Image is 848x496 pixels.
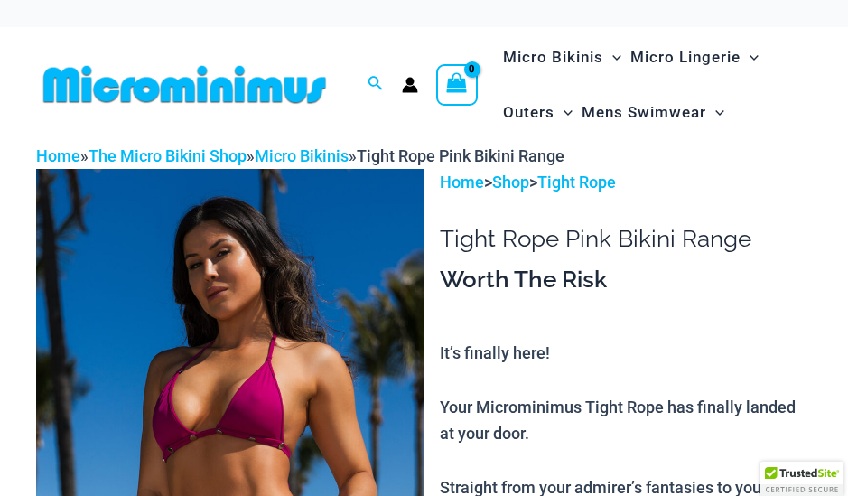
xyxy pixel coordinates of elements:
a: View Shopping Cart, empty [436,64,478,106]
a: Mens SwimwearMenu ToggleMenu Toggle [577,85,729,140]
span: Menu Toggle [554,89,573,136]
p: > > [440,169,812,196]
a: Shop [492,173,529,192]
span: Micro Lingerie [630,34,741,80]
a: Micro Bikinis [255,146,349,165]
span: Menu Toggle [741,34,759,80]
a: Micro BikinisMenu ToggleMenu Toggle [499,30,626,85]
a: OutersMenu ToggleMenu Toggle [499,85,577,140]
div: TrustedSite Certified [760,462,843,496]
a: Micro LingerieMenu ToggleMenu Toggle [626,30,763,85]
img: MM SHOP LOGO FLAT [36,64,333,105]
span: Menu Toggle [706,89,724,136]
span: Menu Toggle [603,34,621,80]
a: Home [440,173,484,192]
span: Tight Rope Pink Bikini Range [357,146,564,165]
h3: Worth The Risk [440,265,812,295]
a: The Micro Bikini Shop [89,146,247,165]
a: Search icon link [368,73,384,96]
span: Outers [503,89,554,136]
a: Account icon link [402,77,418,93]
h1: Tight Rope Pink Bikini Range [440,225,812,253]
span: Mens Swimwear [582,89,706,136]
a: Tight Rope [537,173,616,192]
span: Micro Bikinis [503,34,603,80]
nav: Site Navigation [496,27,812,143]
a: Home [36,146,80,165]
span: » » » [36,146,564,165]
